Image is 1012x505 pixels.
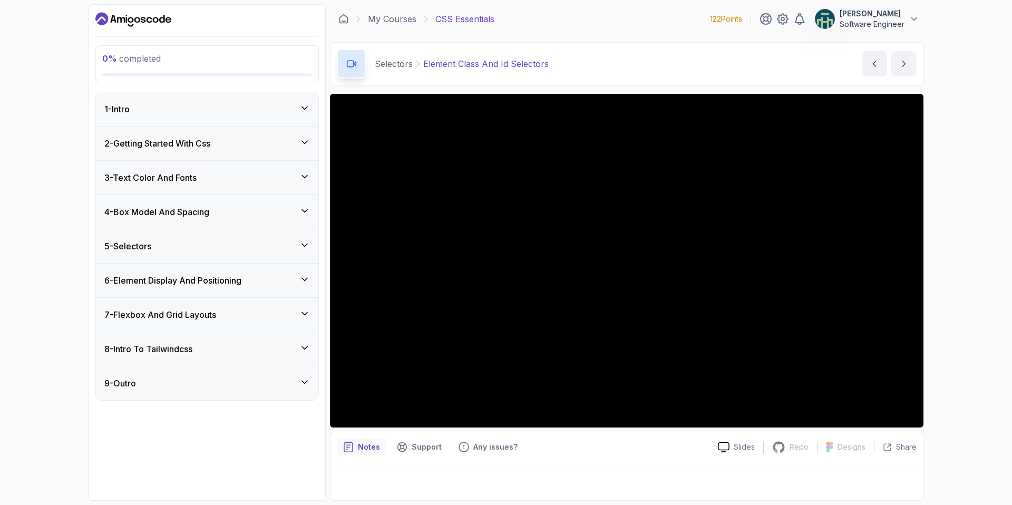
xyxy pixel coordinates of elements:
[104,377,136,390] h3: 9 - Outro
[862,51,887,76] button: previous content
[423,57,549,70] p: Element Class And Id Selectors
[337,439,386,455] button: notes button
[96,366,318,400] button: 9-Outro
[104,240,151,252] h3: 5 - Selectors
[330,94,923,428] iframe: 1 - Element Class and Id Selectors
[104,206,209,218] h3: 4 - Box Model And Spacing
[96,161,318,195] button: 3-Text Color And Fonts
[358,442,380,452] p: Notes
[104,137,210,150] h3: 2 - Getting Started With Css
[96,264,318,297] button: 6-Element Display And Positioning
[840,19,904,30] p: Software Engineer
[104,274,241,287] h3: 6 - Element Display And Positioning
[368,13,416,25] a: My Courses
[709,442,763,453] a: Slides
[710,14,742,24] p: 122 Points
[840,8,904,19] p: [PERSON_NAME]
[452,439,524,455] button: Feedback button
[412,442,442,452] p: Support
[104,103,130,115] h3: 1 - Intro
[104,308,216,321] h3: 7 - Flexbox And Grid Layouts
[96,92,318,126] button: 1-Intro
[375,57,413,70] p: Selectors
[814,8,919,30] button: user profile image[PERSON_NAME]Software Engineer
[95,11,171,28] a: Dashboard
[104,171,197,184] h3: 3 - Text Color And Fonts
[790,442,809,452] p: Repo
[96,127,318,160] button: 2-Getting Started With Css
[473,442,518,452] p: Any issues?
[734,442,755,452] p: Slides
[102,53,117,64] span: 0 %
[896,442,917,452] p: Share
[815,9,835,29] img: user profile image
[435,13,494,25] p: CSS Essentials
[891,51,917,76] button: next content
[338,14,349,24] a: Dashboard
[96,195,318,229] button: 4-Box Model And Spacing
[96,298,318,332] button: 7-Flexbox And Grid Layouts
[102,53,161,64] span: completed
[874,442,917,452] button: Share
[96,229,318,263] button: 5-Selectors
[391,439,448,455] button: Support button
[96,332,318,366] button: 8-Intro To Tailwindcss
[104,343,192,355] h3: 8 - Intro To Tailwindcss
[838,442,865,452] p: Designs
